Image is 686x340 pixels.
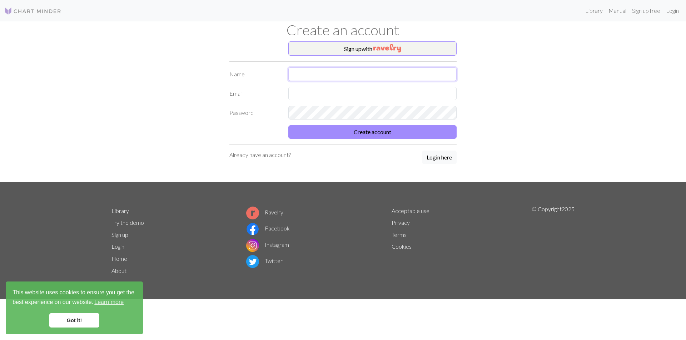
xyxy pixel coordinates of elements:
a: Sign up [111,231,128,238]
a: Acceptable use [392,207,429,214]
a: learn more about cookies [93,297,125,308]
label: Name [225,67,284,81]
button: Login here [422,151,457,164]
a: Try the demo [111,219,144,226]
a: Library [582,4,606,18]
button: Sign upwith [288,41,457,56]
a: Terms [392,231,407,238]
img: Instagram logo [246,239,259,252]
button: Create account [288,125,457,139]
h1: Create an account [107,21,579,39]
span: This website uses cookies to ensure you get the best experience on our website. [13,288,136,308]
label: Password [225,106,284,120]
a: Instagram [246,241,289,248]
a: Ravelry [246,209,283,215]
a: Privacy [392,219,410,226]
img: Ravelry [373,44,401,52]
a: Library [111,207,129,214]
label: Email [225,87,284,100]
a: Home [111,255,127,262]
img: Facebook logo [246,223,259,235]
div: cookieconsent [6,281,143,334]
a: Facebook [246,225,290,232]
img: Ravelry logo [246,207,259,219]
a: About [111,267,126,274]
img: Logo [4,7,61,15]
a: Twitter [246,257,283,264]
img: Twitter logo [246,255,259,268]
a: Login here [422,151,457,165]
p: © Copyright 2025 [532,205,575,277]
p: Already have an account? [229,151,291,159]
a: dismiss cookie message [49,313,99,328]
a: Sign up free [629,4,663,18]
a: Login [663,4,682,18]
a: Login [111,243,124,250]
a: Cookies [392,243,412,250]
a: Manual [606,4,629,18]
